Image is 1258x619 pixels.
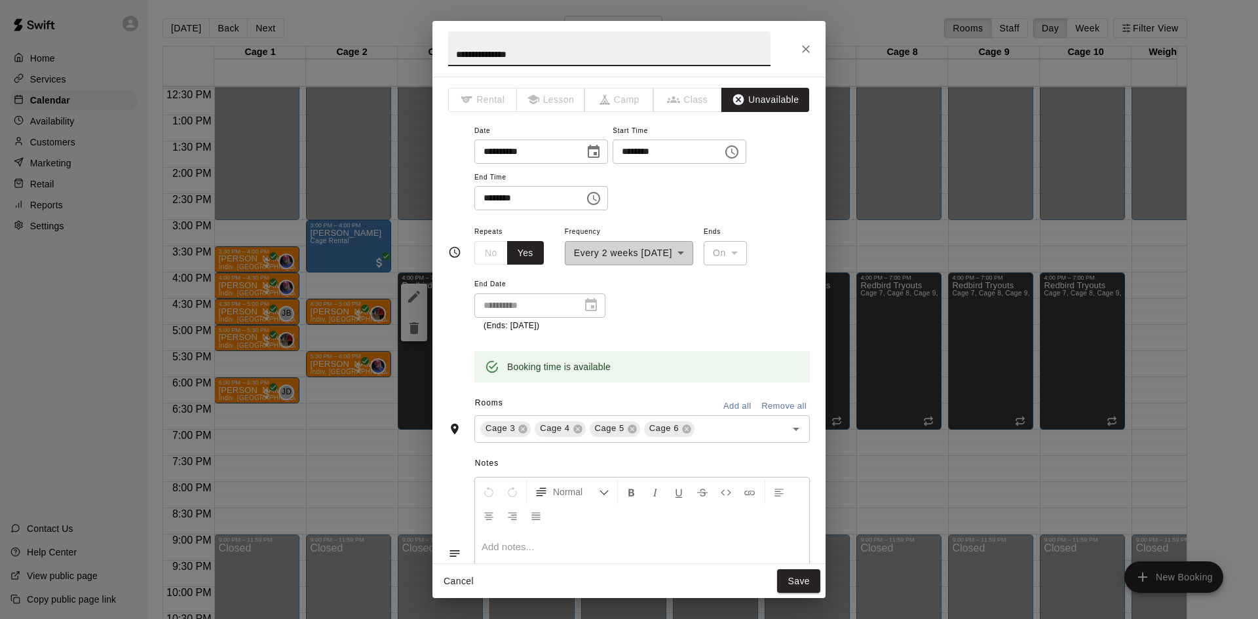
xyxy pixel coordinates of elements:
[581,185,607,212] button: Choose time, selected time is 7:00 PM
[581,139,607,165] button: Choose date, selected date is Aug 18, 2025
[768,480,790,504] button: Left Align
[474,223,554,241] span: Repeats
[644,480,666,504] button: Format Italics
[704,223,747,241] span: Ends
[565,223,693,241] span: Frequency
[475,453,810,474] span: Notes
[535,422,575,435] span: Cage 4
[715,480,737,504] button: Insert Code
[719,139,745,165] button: Choose time, selected time is 4:00 PM
[474,122,608,140] span: Date
[721,88,809,112] button: Unavailable
[620,480,643,504] button: Format Bold
[478,504,500,527] button: Center Align
[480,422,520,435] span: Cage 3
[480,421,531,437] div: Cage 3
[474,241,544,265] div: outlined button group
[794,37,818,61] button: Close
[448,422,461,436] svg: Rooms
[644,422,684,435] span: Cage 6
[654,88,723,112] span: The type of an existing booking cannot be changed
[517,88,586,112] span: The type of an existing booking cannot be changed
[553,485,599,498] span: Normal
[474,169,608,187] span: End Time
[501,480,524,504] button: Redo
[758,396,810,417] button: Remove all
[668,480,690,504] button: Format Underline
[529,480,615,504] button: Formatting Options
[777,569,820,593] button: Save
[787,420,805,438] button: Open
[590,421,640,437] div: Cage 5
[501,504,524,527] button: Right Align
[716,396,758,417] button: Add all
[535,421,585,437] div: Cage 4
[448,246,461,259] svg: Timing
[590,422,630,435] span: Cage 5
[585,88,654,112] span: The type of an existing booking cannot be changed
[448,88,517,112] span: The type of an existing booking cannot be changed
[448,547,461,560] svg: Notes
[644,421,695,437] div: Cage 6
[478,480,500,504] button: Undo
[691,480,714,504] button: Format Strikethrough
[738,480,761,504] button: Insert Link
[507,355,611,379] div: Booking time is available
[507,241,544,265] button: Yes
[438,569,480,593] button: Cancel
[525,504,547,527] button: Justify Align
[475,398,503,407] span: Rooms
[613,122,746,140] span: Start Time
[484,320,596,333] p: (Ends: [DATE])
[704,241,747,265] div: On
[474,276,605,293] span: End Date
